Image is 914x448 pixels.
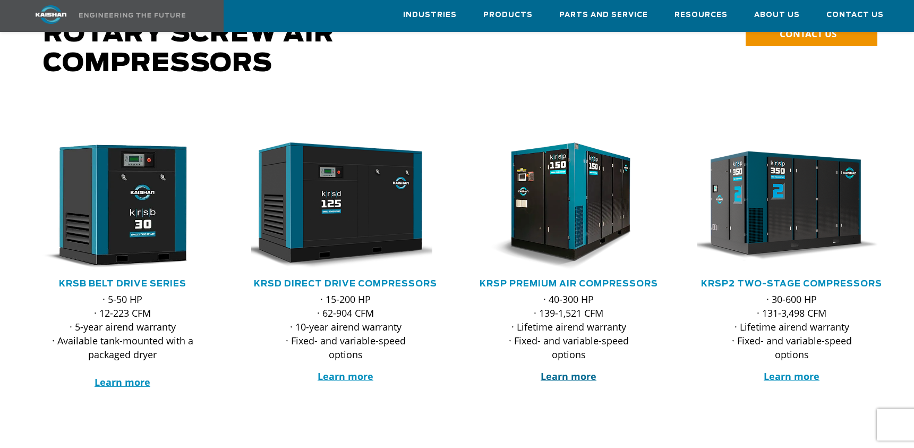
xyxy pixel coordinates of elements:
[559,9,648,21] span: Parts and Service
[318,370,373,383] a: Learn more
[826,9,884,21] span: Contact Us
[754,9,800,21] span: About Us
[480,280,658,288] a: KRSP Premium Air Compressors
[20,142,209,270] img: krsb30
[780,28,836,40] span: CONTACT US
[474,142,663,270] div: krsp150
[674,1,728,29] a: Resources
[254,280,437,288] a: KRSD Direct Drive Compressors
[251,142,440,270] div: krsd125
[403,1,457,29] a: Industries
[764,370,819,383] a: Learn more
[272,292,419,361] p: · 15-200 HP · 62-904 CFM · 10-year airend warranty · Fixed- and variable-speed options
[49,292,196,389] p: · 5-50 HP · 12-223 CFM · 5-year airend warranty · Available tank-mounted with a packaged dryer
[541,370,596,383] a: Learn more
[746,22,877,46] a: CONTACT US
[754,1,800,29] a: About Us
[28,142,217,270] div: krsb30
[466,142,655,270] img: krsp150
[11,5,91,24] img: kaishan logo
[95,376,150,388] a: Learn more
[719,292,865,361] p: · 30-600 HP · 131-3,498 CFM · Lifetime airend warranty · Fixed- and variable-speed options
[674,9,728,21] span: Resources
[79,13,185,18] img: Engineering the future
[483,1,533,29] a: Products
[243,142,432,270] img: krsd125
[697,142,886,270] div: krsp350
[689,142,878,270] img: krsp350
[59,280,186,288] a: KRSB Belt Drive Series
[701,280,882,288] a: KRSP2 Two-Stage Compressors
[559,1,648,29] a: Parts and Service
[403,9,457,21] span: Industries
[483,9,533,21] span: Products
[826,1,884,29] a: Contact Us
[496,292,642,361] p: · 40-300 HP · 139-1,521 CFM · Lifetime airend warranty · Fixed- and variable-speed options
